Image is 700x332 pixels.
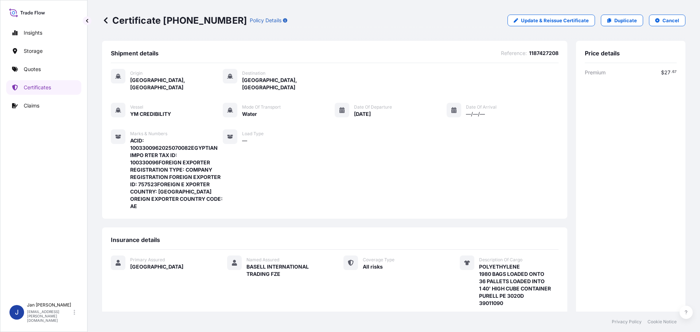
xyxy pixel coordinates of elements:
p: Jan [PERSON_NAME] [27,302,72,308]
span: $ [661,70,664,75]
span: Date of Departure [354,104,392,110]
span: Mode of Transport [242,104,281,110]
a: Update & Reissue Certificate [507,15,595,26]
span: Vessel [130,104,143,110]
a: Certificates [6,80,81,95]
button: Cancel [649,15,685,26]
span: POLYETHYLENE 1980 BAGS LOADED ONTO 36 PALLETS LOADED INTO 1 40' HIGH CUBE CONTAINER PURELL PE 302... [479,263,551,307]
span: Reference : [501,50,527,57]
span: Named Assured [246,257,279,263]
span: [GEOGRAPHIC_DATA], [GEOGRAPHIC_DATA] [242,77,335,91]
span: — [242,137,247,144]
p: Certificate [PHONE_NUMBER] [102,15,247,26]
span: Price details [585,50,620,57]
span: YM CREDIBILITY [130,110,171,118]
a: Cookie Notice [647,319,677,325]
span: 67 [672,71,677,73]
p: Duplicate [614,17,637,24]
span: Origin [130,70,143,76]
span: Description Of Cargo [479,257,522,263]
a: Duplicate [601,15,643,26]
span: Coverage Type [363,257,394,263]
span: J [15,309,19,316]
span: Insurance details [111,236,160,243]
span: [GEOGRAPHIC_DATA] [130,263,183,270]
span: BASELL INTERNATIONAL TRADING FZE [246,263,326,278]
p: Storage [24,47,43,55]
span: Load Type [242,131,264,137]
p: Cancel [662,17,679,24]
span: . [671,71,672,73]
p: Policy Details [250,17,281,24]
span: Water [242,110,257,118]
span: Destination [242,70,265,76]
span: [DATE] [354,110,371,118]
span: 27 [664,70,670,75]
a: Storage [6,44,81,58]
p: Quotes [24,66,41,73]
p: Insights [24,29,42,36]
span: Premium [585,69,606,76]
span: Marks & Numbers [130,131,167,137]
span: [GEOGRAPHIC_DATA], [GEOGRAPHIC_DATA] [130,77,223,91]
span: All risks [363,263,383,270]
a: Insights [6,26,81,40]
a: Privacy Policy [612,319,642,325]
p: Claims [24,102,39,109]
a: Claims [6,98,81,113]
span: —/—/— [466,110,485,118]
span: ACID: 1003300962025070082EGYPTIAN IMPO RTER TAX ID: 100330096FOREIGN EXPORTER REGISTRATION TYPE: ... [130,137,223,210]
a: Quotes [6,62,81,77]
p: Certificates [24,84,51,91]
span: Shipment details [111,50,159,57]
p: Update & Reissue Certificate [521,17,589,24]
span: Date of Arrival [466,104,497,110]
span: Primary Assured [130,257,165,263]
span: 1187427208 [529,50,559,57]
p: [EMAIL_ADDRESS][PERSON_NAME][DOMAIN_NAME] [27,309,72,323]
